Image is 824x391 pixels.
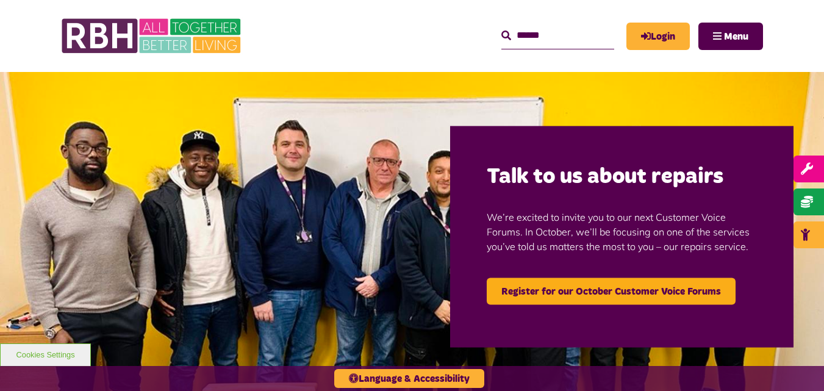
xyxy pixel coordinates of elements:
[61,12,244,60] img: RBH
[487,278,736,304] a: Register for our October Customer Voice Forums
[626,23,690,50] a: MyRBH
[698,23,763,50] button: Navigation
[487,191,757,271] p: We’re excited to invite you to our next Customer Voice Forums. In October, we’ll be focusing on o...
[487,162,757,191] h2: Talk to us about repairs
[724,32,748,41] span: Menu
[334,369,484,388] button: Language & Accessibility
